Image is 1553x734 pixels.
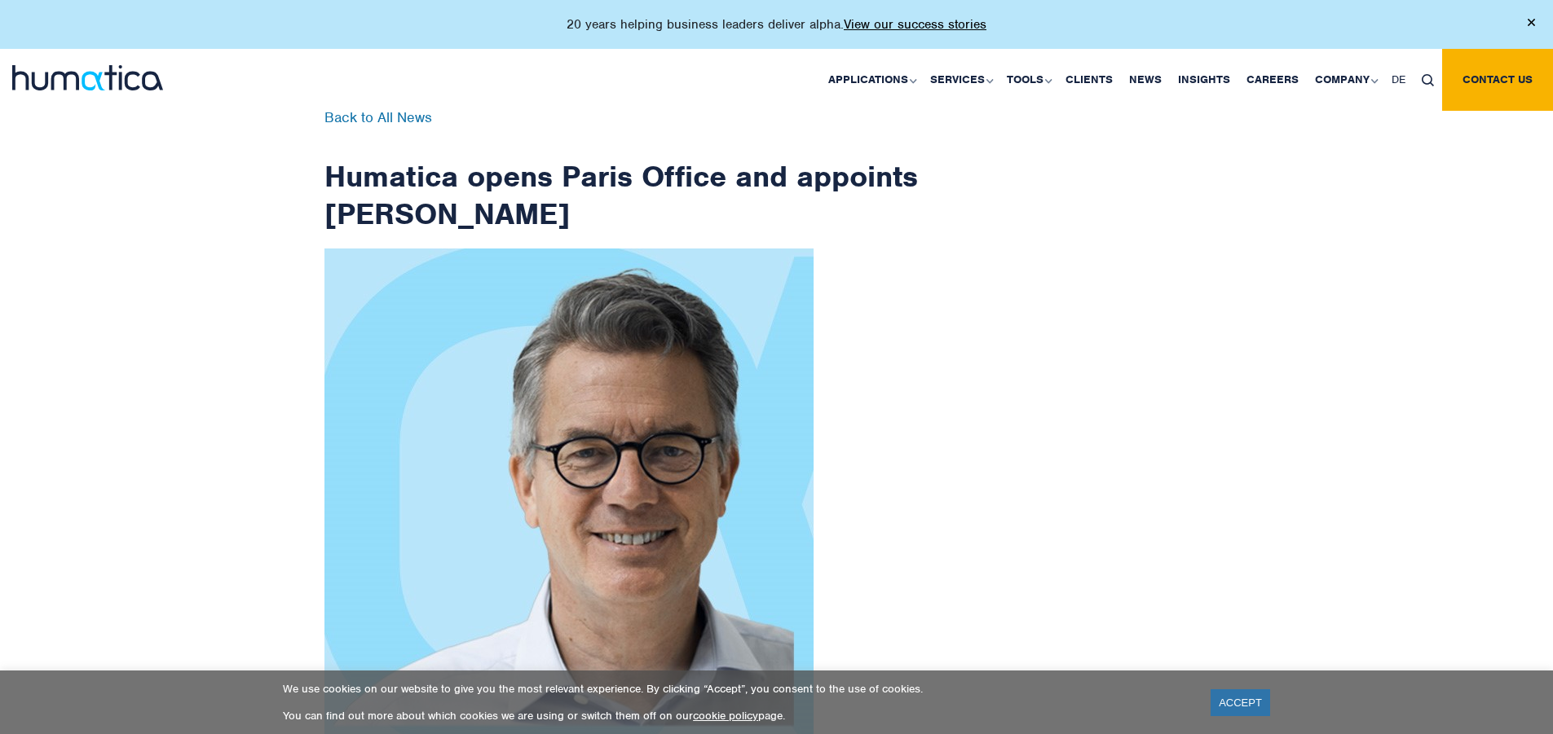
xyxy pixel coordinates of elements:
a: Clients [1057,49,1121,111]
a: DE [1383,49,1414,111]
a: Applications [820,49,922,111]
p: We use cookies on our website to give you the most relevant experience. By clicking “Accept”, you... [283,682,1190,696]
img: logo [12,65,163,90]
a: ACCEPT [1211,689,1270,716]
a: Contact us [1442,49,1553,111]
a: cookie policy [693,709,758,723]
a: Services [922,49,999,111]
span: DE [1392,73,1405,86]
a: News [1121,49,1170,111]
a: Back to All News [324,108,432,126]
a: Company [1307,49,1383,111]
img: search_icon [1422,74,1434,86]
p: You can find out more about which cookies we are using or switch them off on our page. [283,709,1190,723]
a: View our success stories [844,16,986,33]
a: Tools [999,49,1057,111]
a: Insights [1170,49,1238,111]
h1: Humatica opens Paris Office and appoints [PERSON_NAME] [324,111,920,232]
p: 20 years helping business leaders deliver alpha. [567,16,986,33]
a: Careers [1238,49,1307,111]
